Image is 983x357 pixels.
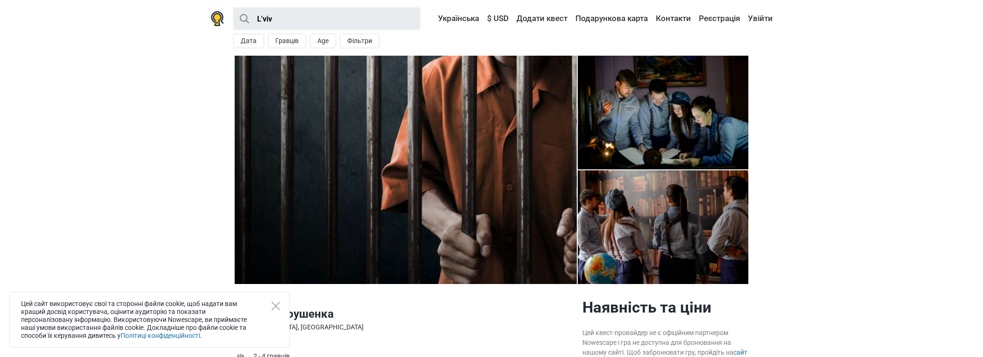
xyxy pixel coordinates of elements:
img: Втеча з Шоушенка photo 10 [235,56,577,284]
h1: Втеча з Шоушенка [235,306,575,322]
td: 60 хв [253,337,575,350]
a: Реєстрація [696,10,742,27]
a: Увійти [746,10,773,27]
a: Додати квест [514,10,570,27]
img: Українська [431,15,438,22]
h2: Наявність та ціни [582,298,749,317]
img: Втеча з Шоушенка photo 4 [578,56,749,169]
div: Цей сайт використовує свої та сторонні файли cookie, щоб надати вам кращий досвід користувача, оц... [9,292,290,348]
button: Close [272,302,280,310]
div: [GEOGRAPHIC_DATA], [GEOGRAPHIC_DATA] [235,322,575,332]
button: Фільтри [340,34,380,48]
a: Контакти [653,10,693,27]
input: try “London” [233,7,420,30]
a: Політиці конфіденційності [121,332,200,339]
a: Втеча з Шоушенка photo 9 [235,56,577,284]
a: $ USD [485,10,511,27]
button: Дата [233,34,264,48]
img: Nowescape logo [211,11,224,26]
a: Подарункова карта [573,10,650,27]
button: Age [310,34,336,48]
a: Втеча з Шоушенка photo 4 [578,170,749,284]
button: Гравців [268,34,306,48]
a: Українська [429,10,481,27]
img: Втеча з Шоушенка photo 5 [578,170,749,284]
a: Втеча з Шоушенка photo 3 [578,56,749,169]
